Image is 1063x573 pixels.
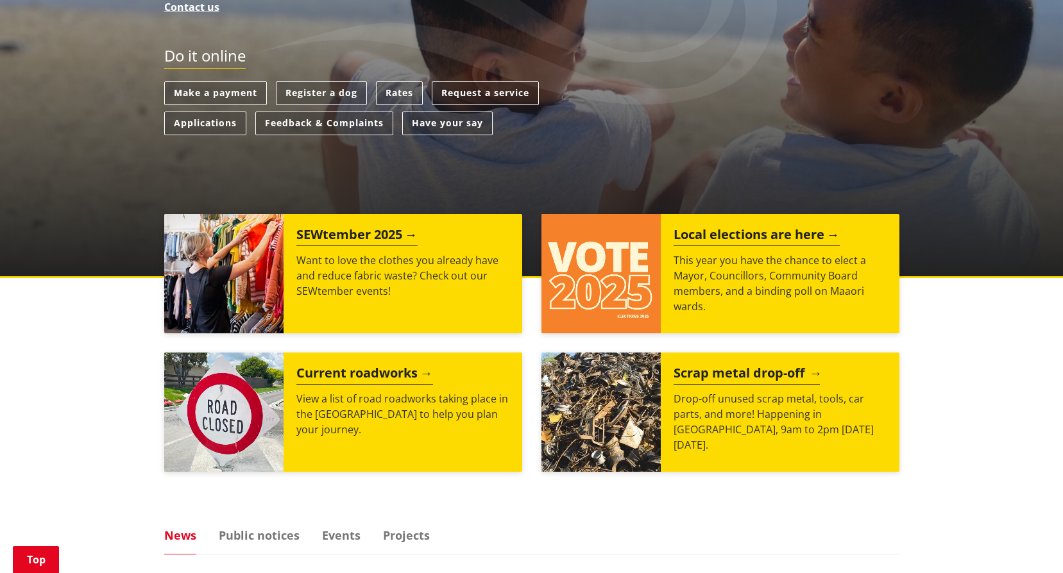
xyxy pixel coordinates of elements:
a: Projects [383,529,430,541]
a: Register a dog [276,81,367,105]
a: Have your say [402,112,493,135]
a: SEWtember 2025 Want to love the clothes you already have and reduce fabric waste? Check out our S... [164,214,522,333]
iframe: Messenger Launcher [1004,519,1050,565]
a: Feedback & Complaints [255,112,393,135]
h2: Local elections are here [674,227,840,246]
p: Drop-off unused scrap metal, tools, car parts, and more! Happening in [GEOGRAPHIC_DATA], 9am to 2... [674,391,887,453]
a: A massive pile of rusted scrap metal, including wheels and various industrial parts, under a clea... [541,353,899,472]
a: Make a payment [164,81,267,105]
a: Events [322,529,361,541]
h2: Scrap metal drop-off [674,365,820,385]
h2: Current roadworks [296,365,433,385]
img: Scrap metal collection [541,353,661,472]
a: Request a service [432,81,539,105]
p: Want to love the clothes you already have and reduce fabric waste? Check out our SEWtember events! [296,253,509,299]
img: Road closed sign [164,353,284,472]
h2: Do it online [164,47,246,69]
a: Public notices [219,529,300,541]
a: Top [13,546,59,573]
a: Current roadworks View a list of road roadworks taking place in the [GEOGRAPHIC_DATA] to help you... [164,353,522,472]
img: Vote 2025 [541,214,661,333]
p: This year you have the chance to elect a Mayor, Councillors, Community Board members, and a bindi... [674,253,887,314]
h2: SEWtember 2025 [296,227,418,246]
a: News [164,529,196,541]
a: Rates [376,81,423,105]
a: Applications [164,112,246,135]
p: View a list of road roadworks taking place in the [GEOGRAPHIC_DATA] to help you plan your journey. [296,391,509,437]
a: Local elections are here This year you have the chance to elect a Mayor, Councillors, Community B... [541,214,899,333]
img: SEWtember [164,214,284,333]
